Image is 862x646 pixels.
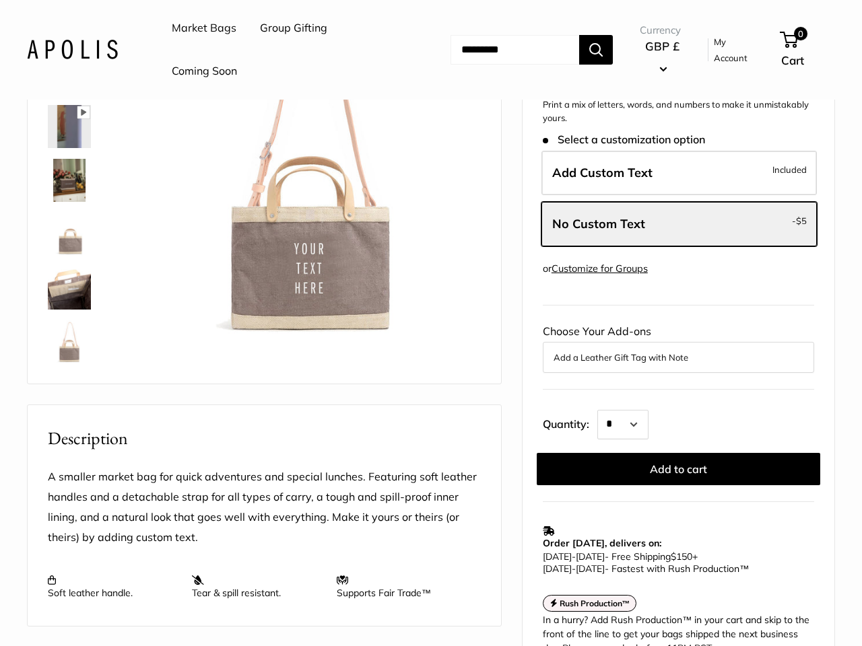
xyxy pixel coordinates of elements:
label: Add Custom Text [541,151,817,195]
strong: Order [DATE], delivers on: [543,537,661,549]
span: GBP £ [645,39,679,53]
span: Included [772,161,807,178]
a: Petite Market Bag in Deep Taupe with Strap [45,264,94,312]
img: Apolis [27,40,118,59]
span: - Fastest with Rush Production™ [543,563,749,575]
button: Add to cart [537,453,820,485]
button: GBP £ [640,36,685,79]
span: No Custom Text [552,216,645,231]
span: - [572,563,576,575]
span: - [572,550,576,563]
p: - Free Shipping + [543,550,807,575]
h2: Description [48,425,481,452]
a: Market Bags [172,18,236,38]
img: Petite Market Bag in Deep Taupe with Strap [48,105,91,148]
p: Tear & spill resistant. [192,575,323,599]
span: - [792,213,807,229]
span: 0 [794,27,807,40]
span: [DATE] [543,563,572,575]
img: Petite Market Bag in Deep Taupe with Strap [48,320,91,363]
span: [DATE] [543,550,572,563]
p: Supports Fair Trade™ [337,575,467,599]
a: Coming Soon [172,61,237,81]
span: [DATE] [576,563,605,575]
a: Customize for Groups [552,262,648,275]
a: Petite Market Bag in Deep Taupe with Strap [45,210,94,258]
div: Choose Your Add-ons [543,322,814,373]
img: Petite Market Bag in Deep Taupe with Strap [48,159,91,202]
a: 0 Cart [781,28,835,71]
span: $5 [796,215,807,226]
a: Petite Market Bag in Deep Taupe with Strap [45,156,94,205]
button: Add a Leather Gift Tag with Note [554,349,803,365]
label: Leave Blank [541,202,817,246]
a: Petite Market Bag in Deep Taupe with Strap [45,318,94,366]
img: Petite Market Bag in Deep Taupe with Strap [48,266,91,310]
strong: Rush Production™ [560,598,630,608]
p: Soft leather handle. [48,575,178,599]
label: Quantity: [543,406,597,439]
a: Petite Market Bag in Deep Taupe with Strap [45,102,94,151]
p: A smaller market bag for quick adventures and special lunches. Featuring soft leather handles and... [48,467,481,548]
span: [DATE] [576,550,605,563]
button: Search [579,35,613,65]
div: or [543,260,648,278]
input: Search... [451,35,579,65]
span: Cart [781,53,804,67]
a: My Account [714,34,758,67]
span: $150 [671,550,692,563]
span: Currency [640,21,685,40]
p: Print a mix of letters, words, and numbers to make it unmistakably yours. [543,98,814,124]
a: Group Gifting [260,18,327,38]
span: Select a customization option [543,133,705,146]
span: Add Custom Text [552,165,653,180]
img: Petite Market Bag in Deep Taupe with Strap [48,213,91,256]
